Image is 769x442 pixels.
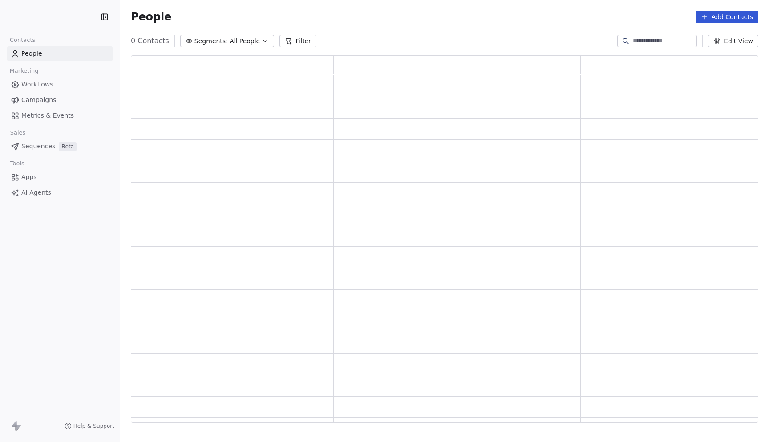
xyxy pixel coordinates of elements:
span: Apps [21,172,37,182]
span: Help & Support [73,422,114,430]
span: Sales [6,126,29,139]
span: Sequences [21,142,55,151]
a: Help & Support [65,422,114,430]
span: Tools [6,157,28,170]
span: Metrics & Events [21,111,74,120]
a: SequencesBeta [7,139,113,154]
button: Edit View [708,35,758,47]
span: Segments: [194,37,228,46]
a: Metrics & Events [7,108,113,123]
a: People [7,46,113,61]
span: Marketing [6,64,42,78]
span: AI Agents [21,188,51,197]
a: AI Agents [7,185,113,200]
a: Workflows [7,77,113,92]
a: Apps [7,170,113,184]
button: Filter [279,35,316,47]
span: 0 Contacts [131,36,169,46]
a: Campaigns [7,93,113,107]
span: Workflows [21,80,53,89]
span: Campaigns [21,95,56,105]
span: People [131,10,171,24]
span: All People [230,37,260,46]
span: Beta [59,142,77,151]
span: Contacts [6,33,39,47]
span: People [21,49,42,58]
button: Add Contacts [696,11,758,23]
